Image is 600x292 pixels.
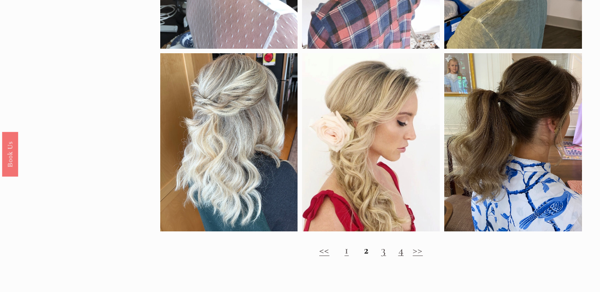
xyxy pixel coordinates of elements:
[2,131,18,176] a: Book Us
[364,243,369,257] strong: 2
[345,243,349,257] a: 1
[381,243,386,257] a: 3
[398,243,404,257] a: 4
[319,243,330,257] a: <<
[413,243,423,257] a: >>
